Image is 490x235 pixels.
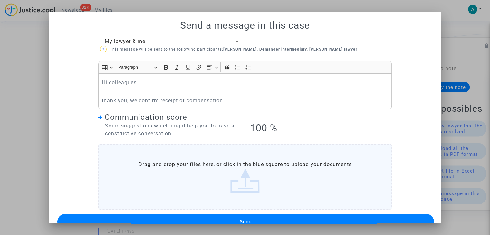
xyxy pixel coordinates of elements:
[105,38,145,44] span: My lawyer & me
[98,73,392,109] div: Rich Text Editor, main
[57,214,434,230] button: Send
[102,79,389,87] p: Hi colleagues
[223,47,357,52] b: [PERSON_NAME], Demander intermediary, [PERSON_NAME] lawyer
[98,122,240,137] div: Some suggestions which might help you to have a constructive conversation
[100,45,357,53] p: This message will be sent to the following participants:
[98,61,392,73] div: Editor toolbar
[250,122,392,134] h1: 100 %
[115,62,160,72] button: Paragraph
[118,63,152,71] span: Paragraph
[102,97,389,105] p: thank you, we confirm receipt of compensation
[105,113,187,122] span: Communication score
[57,20,433,31] h1: Send a message in this case
[102,48,104,51] span: ?
[240,219,252,225] span: Send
